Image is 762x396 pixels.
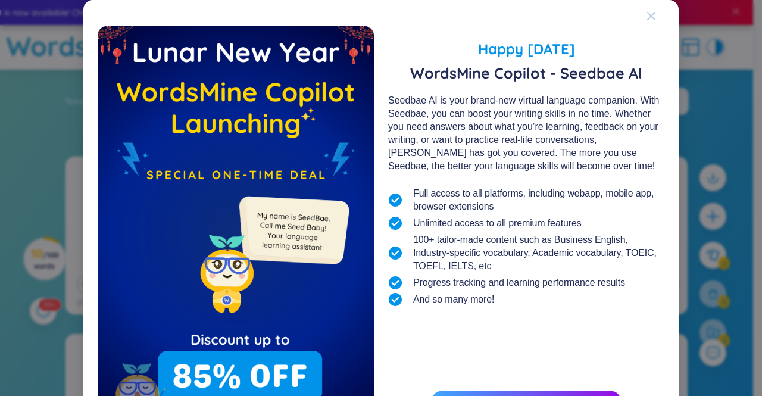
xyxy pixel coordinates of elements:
[413,276,625,289] span: Progress tracking and learning performance results
[233,172,352,291] img: minionSeedbaeMessage.35ffe99e.png
[388,94,664,173] div: Seedbae AI is your brand-new virtual language companion. With Seedbae, you can boost your writing...
[388,38,664,60] span: Happy [DATE]
[413,187,664,213] span: Full access to all platforms, including webapp, mobile app, browser extensions
[413,233,664,273] span: 100+ tailor-made content such as Business English, Industry-specific vocabulary, Academic vocabul...
[388,64,664,82] span: WordsMine Copilot - Seedbae AI
[413,217,582,230] span: Unlimited access to all premium features
[413,293,494,306] span: And so many more!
